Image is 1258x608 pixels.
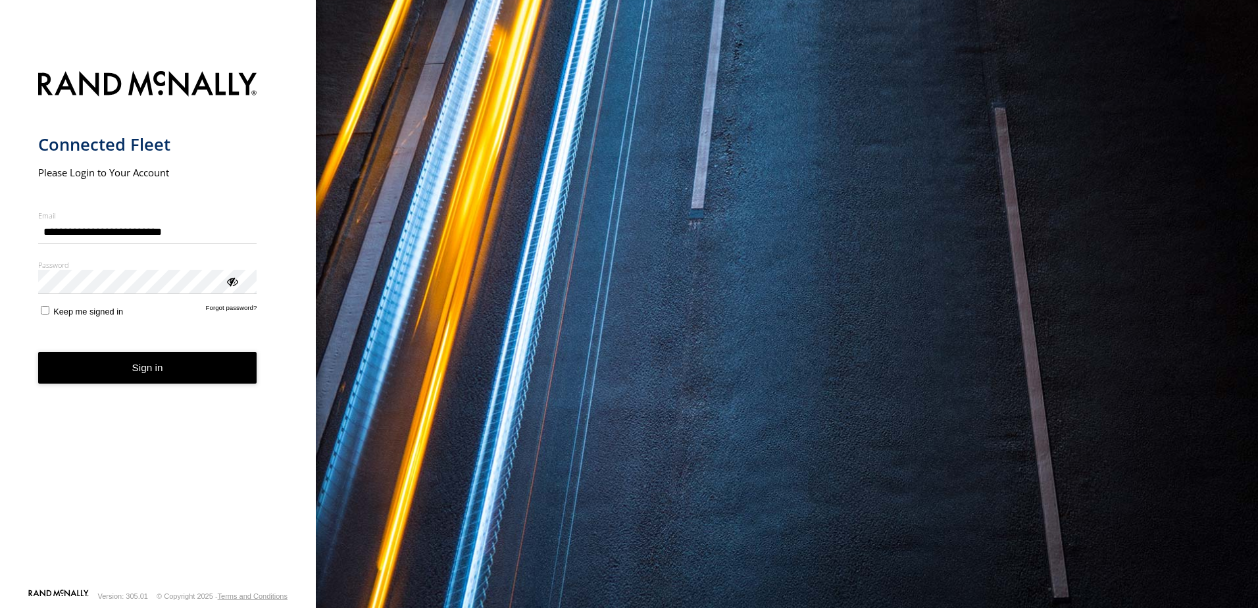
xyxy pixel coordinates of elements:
div: © Copyright 2025 - [157,592,288,600]
form: main [38,63,278,588]
h1: Connected Fleet [38,134,257,155]
label: Password [38,260,257,270]
button: Sign in [38,352,257,384]
div: Version: 305.01 [98,592,148,600]
a: Forgot password? [206,304,257,317]
img: Rand McNally [38,68,257,102]
label: Email [38,211,257,220]
a: Terms and Conditions [218,592,288,600]
span: Keep me signed in [53,307,123,317]
div: ViewPassword [225,274,238,288]
h2: Please Login to Your Account [38,166,257,179]
input: Keep me signed in [41,306,49,315]
a: Visit our Website [28,590,89,603]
